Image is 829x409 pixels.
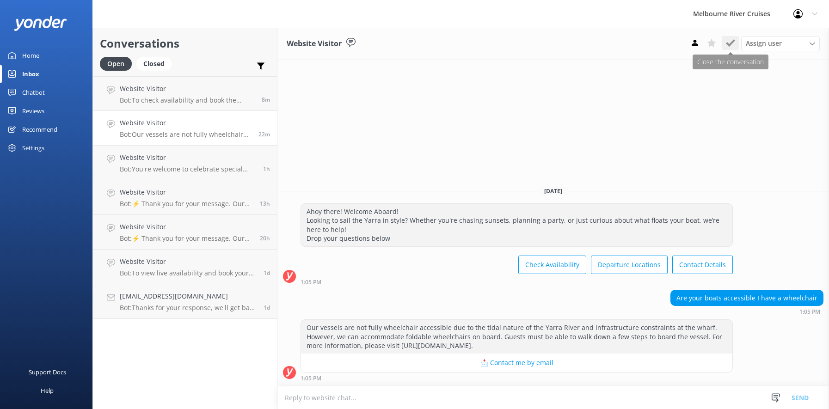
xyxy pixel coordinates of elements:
p: Bot: Our vessels are not fully wheelchair accessible due to the tidal nature of the Yarra River a... [120,130,252,139]
div: Reviews [22,102,44,120]
div: Settings [22,139,44,157]
img: yonder-white-logo.png [14,16,67,31]
span: Oct 14 2025 01:05pm (UTC +11:00) Australia/Sydney [258,130,270,138]
p: Bot: Thanks for your response, we'll get back to you as soon as we can during opening hours. [120,304,257,312]
h2: Conversations [100,35,270,52]
a: Closed [136,58,176,68]
div: Support Docs [29,363,66,381]
div: Closed [136,57,172,71]
span: Oct 14 2025 11:33am (UTC +11:00) Australia/Sydney [263,165,270,173]
a: Website VisitorBot:To view live availability and book your Spirit of Melbourne Dinner Cruise, ple... [93,250,277,284]
a: Website VisitorBot:Our vessels are not fully wheelchair accessible due to the tidal nature of the... [93,111,277,146]
div: Home [22,46,39,65]
button: Departure Locations [591,256,668,274]
strong: 1:05 PM [301,280,321,285]
h3: Website Visitor [287,38,342,50]
div: Oct 14 2025 01:05pm (UTC +11:00) Australia/Sydney [301,279,733,285]
p: Bot: To view live availability and book your Spirit of Melbourne Dinner Cruise, please visit [URL... [120,269,257,277]
p: Bot: To check availability and book the Bottomless Brunch Afloat Brunch Cruise for [DATE], please... [120,96,255,104]
div: Ahoy there! Welcome Aboard! Looking to sail the Yarra in style? Whether you're chasing sunsets, p... [301,204,732,246]
div: Oct 14 2025 01:05pm (UTC +11:00) Australia/Sydney [670,308,823,315]
div: Assign User [741,36,820,51]
span: Oct 12 2025 09:51pm (UTC +11:00) Australia/Sydney [264,304,270,311]
h4: Website Visitor [120,222,253,232]
div: Help [41,381,54,400]
a: [EMAIL_ADDRESS][DOMAIN_NAME]Bot:Thanks for your response, we'll get back to you as soon as we can... [93,284,277,319]
span: Oct 13 2025 12:32pm (UTC +11:00) Australia/Sydney [264,269,270,277]
div: Open [100,57,132,71]
span: Assign user [746,38,782,49]
a: Website VisitorBot:⚡ Thank you for your message. Our office hours are Mon - Fri 9.30am - 5pm. We'... [93,180,277,215]
a: Website VisitorBot:To check availability and book the Bottomless Brunch Afloat Brunch Cruise for ... [93,76,277,111]
strong: 1:05 PM [799,309,820,315]
div: Our vessels are not fully wheelchair accessible due to the tidal nature of the Yarra River and in... [301,320,732,354]
div: Chatbot [22,83,45,102]
button: 📩 Contact me by email [301,354,732,372]
h4: Website Visitor [120,118,252,128]
a: Open [100,58,136,68]
p: Bot: ⚡ Thank you for your message. Our office hours are Mon - Fri 9.30am - 5pm. We'll get back to... [120,234,253,243]
div: Are your boats accessible I have a wheelchair [671,290,823,306]
span: [DATE] [539,187,568,195]
span: Oct 14 2025 01:19pm (UTC +11:00) Australia/Sydney [262,96,270,104]
h4: Website Visitor [120,84,255,94]
button: Check Availability [518,256,586,274]
button: Contact Details [672,256,733,274]
h4: Website Visitor [120,153,256,163]
a: Website VisitorBot:You're welcome to celebrate special occasions like birthdays on our cruises. F... [93,146,277,180]
div: Inbox [22,65,39,83]
strong: 1:05 PM [301,376,321,381]
h4: Website Visitor [120,256,257,267]
div: Oct 14 2025 01:05pm (UTC +11:00) Australia/Sydney [301,375,733,381]
div: Recommend [22,120,57,139]
p: Bot: You're welcome to celebrate special occasions like birthdays on our cruises. For dining crui... [120,165,256,173]
a: Website VisitorBot:⚡ Thank you for your message. Our office hours are Mon - Fri 9.30am - 5pm. We'... [93,215,277,250]
span: Oct 13 2025 11:37pm (UTC +11:00) Australia/Sydney [260,200,270,208]
p: Bot: ⚡ Thank you for your message. Our office hours are Mon - Fri 9.30am - 5pm. We'll get back to... [120,200,253,208]
h4: Website Visitor [120,187,253,197]
h4: [EMAIL_ADDRESS][DOMAIN_NAME] [120,291,257,301]
span: Oct 13 2025 04:37pm (UTC +11:00) Australia/Sydney [260,234,270,242]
